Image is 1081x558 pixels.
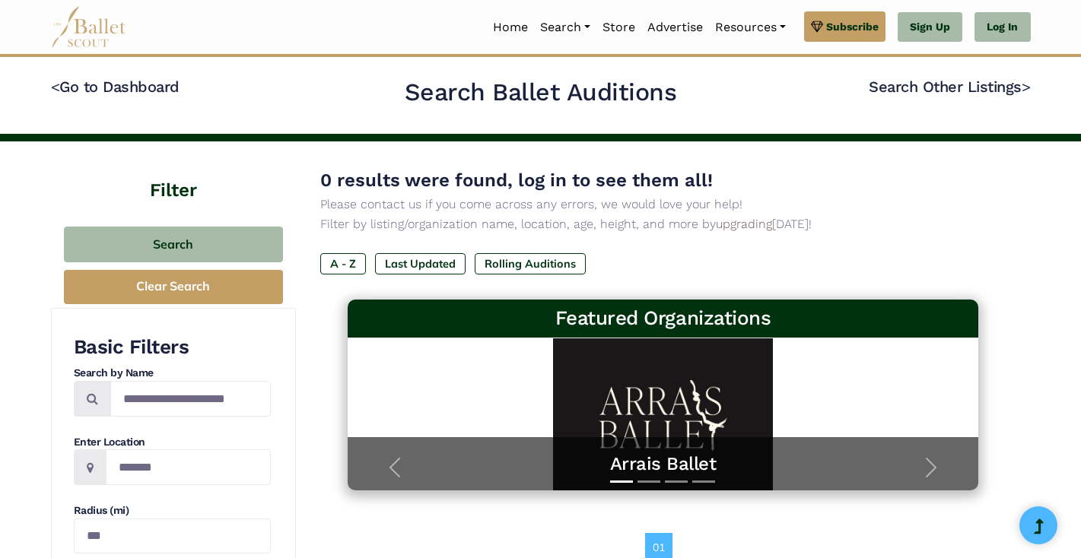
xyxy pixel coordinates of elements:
span: 0 results were found, log in to see them all! [320,170,713,191]
p: Filter by listing/organization name, location, age, height, and more by [DATE]! [320,214,1006,234]
button: Slide 4 [692,473,715,490]
a: Store [596,11,641,43]
button: Clear Search [64,270,283,304]
button: Slide 3 [665,473,688,490]
h4: Filter [51,141,296,204]
h4: Radius (mi) [74,503,271,518]
img: gem.svg [811,18,823,35]
a: Subscribe [804,11,885,42]
p: Please contact us if you come across any errors, we would love your help! [320,195,1006,214]
a: Search Other Listings> [869,78,1030,96]
a: Resources [709,11,792,43]
a: Home [487,11,534,43]
a: Advertise [641,11,709,43]
label: Rolling Auditions [475,253,586,274]
span: Subscribe [826,18,879,35]
h4: Enter Location [74,435,271,450]
a: Sign Up [898,12,962,43]
a: upgrading [716,217,772,231]
h4: Search by Name [74,366,271,381]
input: Search by names... [110,381,271,417]
label: A - Z [320,253,366,274]
a: <Go to Dashboard [51,78,180,96]
h3: Featured Organizations [360,306,967,331]
a: Log In [974,12,1030,43]
button: Search [64,227,283,262]
button: Slide 1 [610,473,633,490]
code: > [1022,77,1031,96]
h3: Basic Filters [74,334,271,360]
input: Location [106,449,271,485]
a: Search [534,11,596,43]
h2: Search Ballet Auditions [405,77,677,109]
button: Slide 2 [637,473,660,490]
code: < [51,77,60,96]
label: Last Updated [375,253,466,274]
a: Arrais Ballet [363,452,964,476]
